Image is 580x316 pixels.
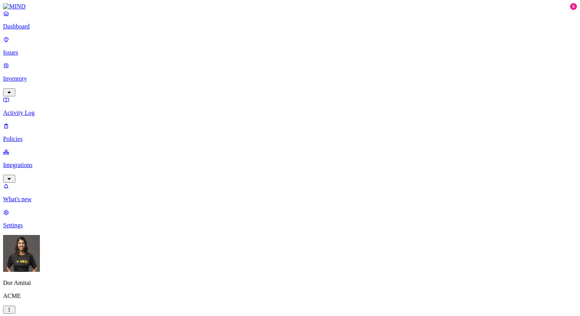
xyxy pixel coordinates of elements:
p: Dor Amitai [3,280,577,286]
p: What's new [3,196,577,203]
p: Settings [3,222,577,229]
p: Issues [3,49,577,56]
p: Integrations [3,162,577,169]
img: Dor Amitai [3,235,40,272]
div: 5 [570,3,577,10]
p: Activity Log [3,109,577,116]
p: Inventory [3,75,577,82]
p: ACME [3,293,577,299]
img: MIND [3,3,26,10]
p: Policies [3,136,577,142]
p: Dashboard [3,23,577,30]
